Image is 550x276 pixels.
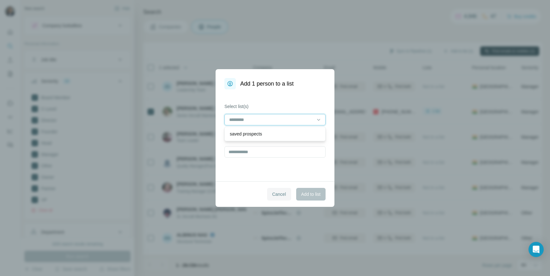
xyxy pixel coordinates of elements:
div: Open Intercom Messenger [529,242,544,257]
h1: Add 1 person to a list [240,79,294,88]
label: Select list(s) [224,103,326,110]
span: Cancel [272,191,286,197]
p: saved prospects [230,131,262,137]
button: Cancel [267,188,291,201]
